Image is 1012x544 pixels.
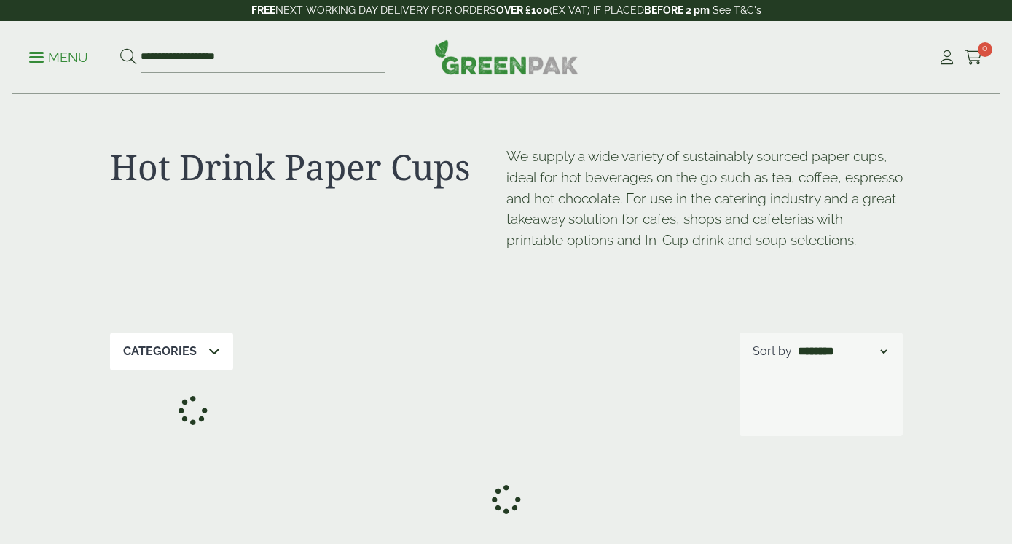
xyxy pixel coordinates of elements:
strong: OVER £100 [496,4,549,16]
i: My Account [938,50,956,65]
h1: Hot Drink Paper Cups [110,146,506,188]
img: GreenPak Supplies [434,39,578,74]
select: Shop order [795,343,890,360]
p: Menu [29,49,88,66]
a: See T&C's [713,4,761,16]
i: Cart [965,50,983,65]
p: Sort by [753,343,792,360]
a: 0 [965,47,983,69]
span: 0 [978,42,992,57]
p: Categories [123,343,197,360]
strong: BEFORE 2 pm [644,4,710,16]
a: Menu [29,49,88,63]
p: We supply a wide variety of sustainably sourced paper cups, ideal for hot beverages on the go suc... [506,146,903,251]
strong: FREE [251,4,275,16]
